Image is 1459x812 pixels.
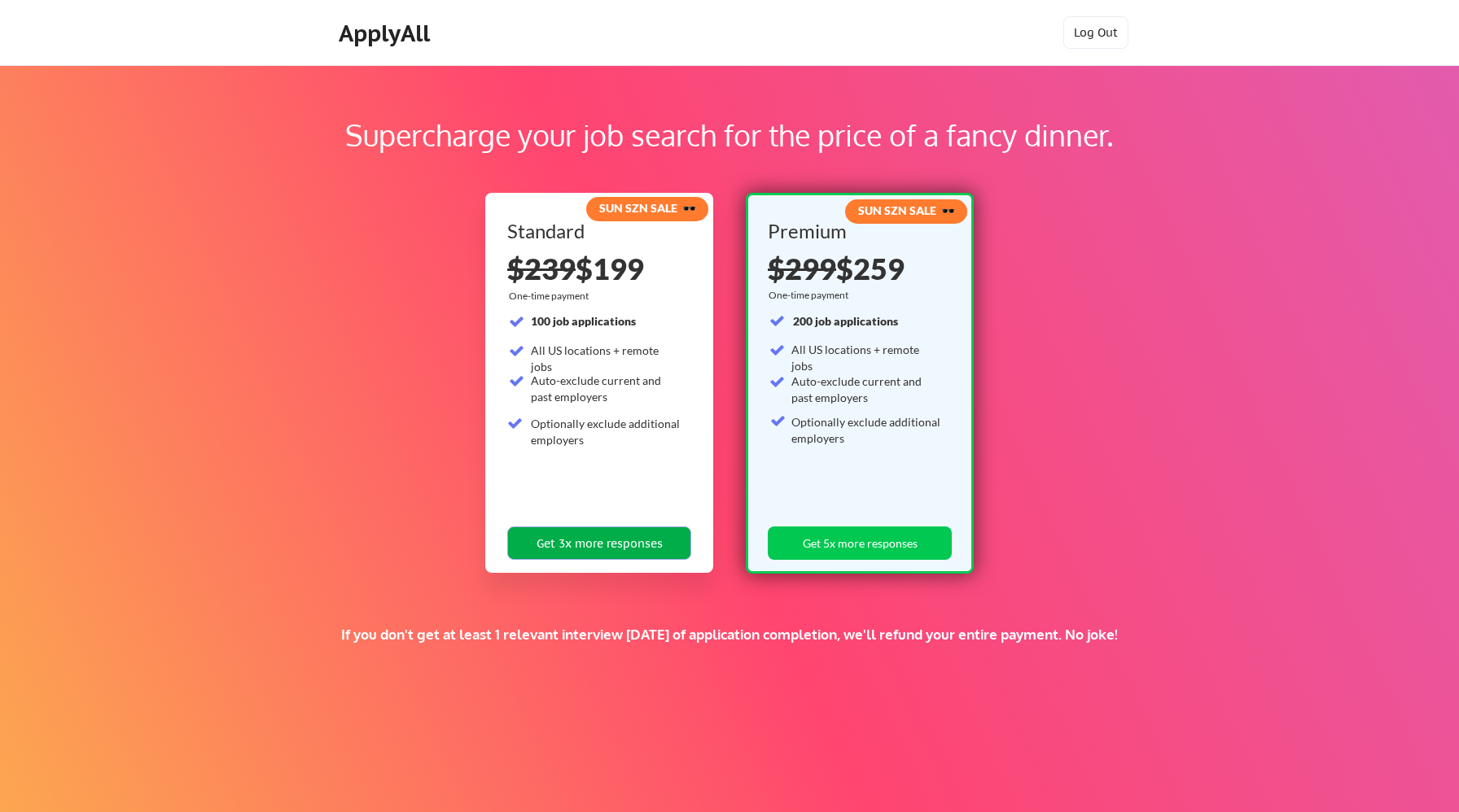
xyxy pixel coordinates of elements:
div: One-time payment [509,290,594,303]
div: Supercharge your job search for the price of a fancy dinner. [104,113,1355,157]
div: All US locations + remote jobs [531,343,681,374]
div: Optionally exclude additional employers [531,416,681,447]
button: Get 3x more responses [507,526,691,560]
div: Premium [768,221,946,241]
s: $239 [507,251,576,286]
s: $299 [768,251,836,286]
div: If you don't get at least 1 relevant interview [DATE] of application completion, we'll refund you... [283,626,1176,644]
strong: SUN SZN SALE 🕶️ [858,203,955,217]
div: Standard [507,221,686,241]
button: Log Out [1063,16,1128,49]
div: One-time payment [769,289,853,302]
button: Get 5x more responses [768,526,952,560]
div: Auto-exclude current and past employers [791,373,942,405]
strong: 200 job applications [793,314,898,328]
strong: 100 job applications [531,314,636,328]
div: Auto-exclude current and past employers [531,373,681,404]
strong: SUN SZN SALE 🕶️ [599,201,696,215]
div: $199 [507,254,691,283]
div: ApplyAll [339,20,435,47]
div: $259 [768,254,946,283]
div: Optionally exclude additional employers [791,414,942,446]
div: All US locations + remote jobs [791,342,942,373]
